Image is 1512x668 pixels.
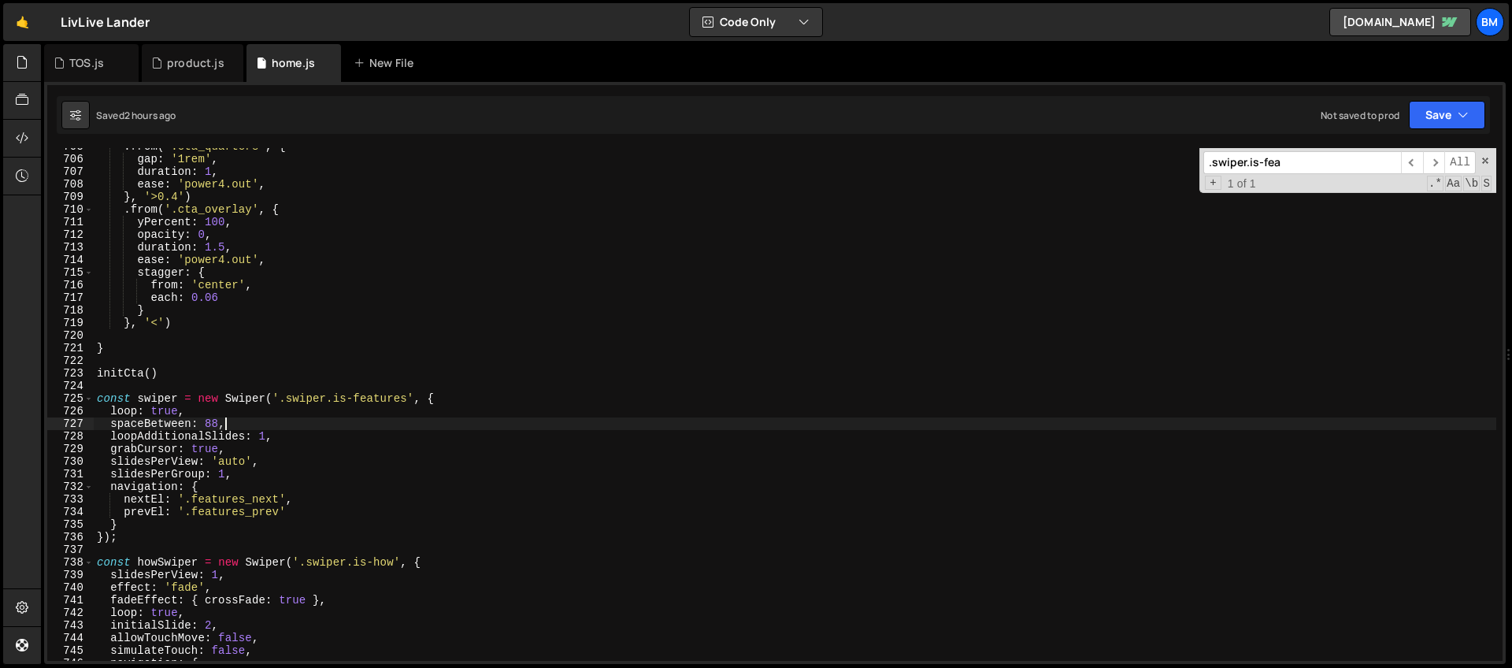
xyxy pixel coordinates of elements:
[354,55,420,71] div: New File
[1321,109,1399,122] div: Not saved to prod
[47,632,94,644] div: 744
[47,216,94,228] div: 711
[47,644,94,657] div: 745
[47,165,94,178] div: 707
[47,279,94,291] div: 716
[47,329,94,342] div: 720
[47,556,94,569] div: 738
[124,109,176,122] div: 2 hours ago
[1203,151,1401,174] input: Search for
[167,55,224,71] div: product.js
[47,430,94,443] div: 728
[47,380,94,392] div: 724
[47,619,94,632] div: 743
[47,291,94,304] div: 717
[47,241,94,254] div: 713
[47,392,94,405] div: 725
[47,254,94,266] div: 714
[47,455,94,468] div: 730
[47,367,94,380] div: 723
[47,228,94,241] div: 712
[47,354,94,367] div: 722
[47,581,94,594] div: 740
[1401,151,1423,174] span: ​
[1463,176,1480,191] span: Whole Word Search
[47,493,94,506] div: 733
[1221,177,1262,190] span: 1 of 1
[47,405,94,417] div: 726
[1445,176,1462,191] span: CaseSensitive Search
[47,531,94,544] div: 736
[47,417,94,430] div: 727
[47,304,94,317] div: 718
[47,317,94,329] div: 719
[47,594,94,607] div: 741
[1329,8,1471,36] a: [DOMAIN_NAME]
[47,443,94,455] div: 729
[47,153,94,165] div: 706
[1476,8,1504,36] a: bm
[1481,176,1492,191] span: Search In Selection
[47,481,94,493] div: 732
[69,55,104,71] div: TOS.js
[47,203,94,216] div: 710
[47,607,94,619] div: 742
[47,506,94,518] div: 734
[47,569,94,581] div: 739
[1423,151,1445,174] span: ​
[47,266,94,279] div: 715
[272,55,315,71] div: home.js
[1444,151,1476,174] span: Alt-Enter
[47,342,94,354] div: 721
[96,109,176,122] div: Saved
[1409,101,1485,129] button: Save
[47,468,94,481] div: 731
[47,518,94,531] div: 735
[47,544,94,556] div: 737
[3,3,42,41] a: 🤙
[1205,176,1221,190] span: Toggle Replace mode
[47,178,94,191] div: 708
[1427,176,1443,191] span: RegExp Search
[61,13,150,32] div: LivLive Lander
[690,8,822,36] button: Code Only
[47,191,94,203] div: 709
